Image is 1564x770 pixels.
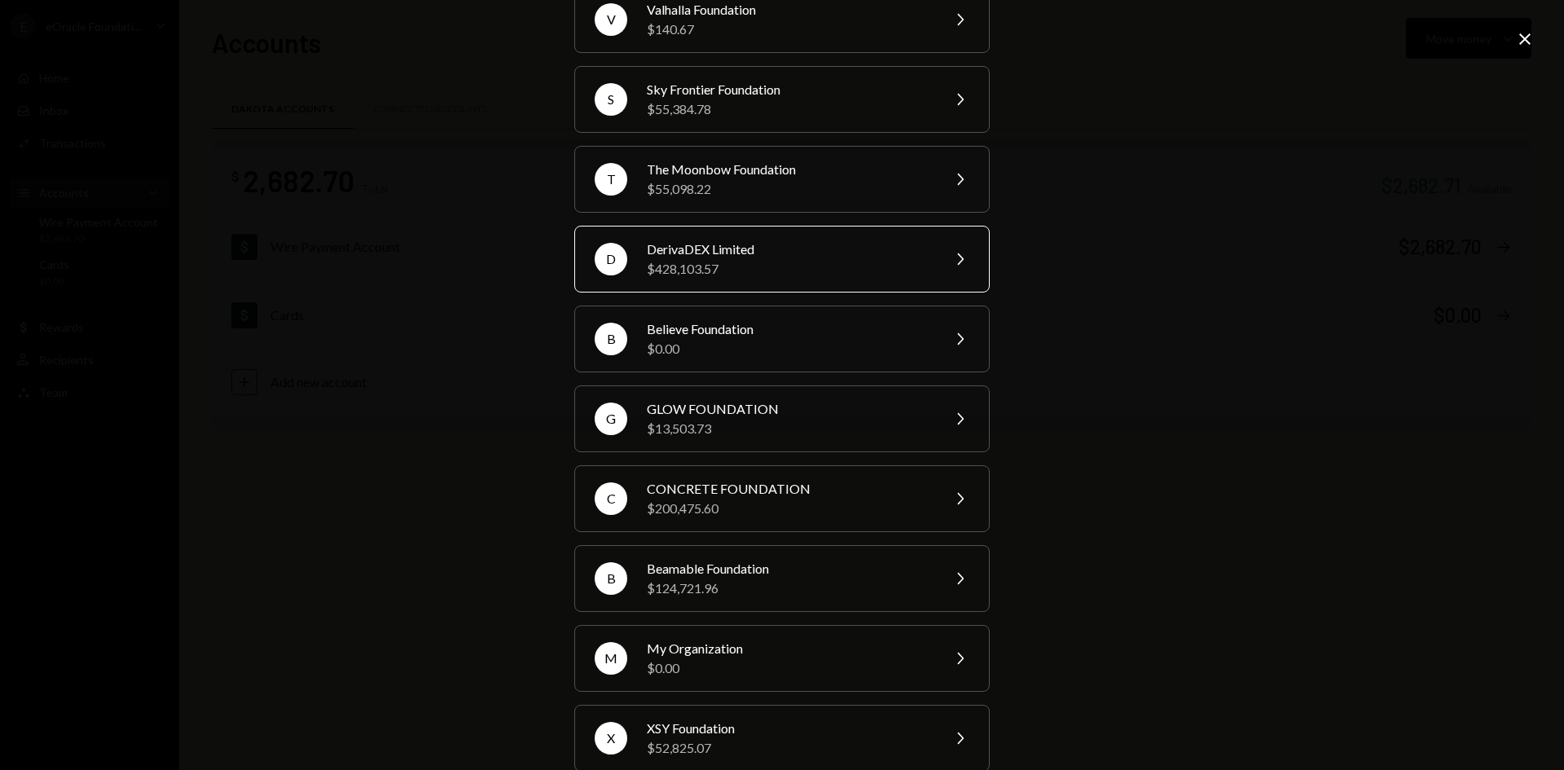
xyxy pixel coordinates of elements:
div: $124,721.96 [647,579,930,598]
div: $200,475.60 [647,499,930,518]
div: X [595,722,627,755]
div: Sky Frontier Foundation [647,80,930,99]
button: BBeamable Foundation$124,721.96 [574,545,990,612]
div: The Moonbow Foundation [647,160,930,179]
div: $55,384.78 [647,99,930,119]
div: G [595,403,627,435]
div: My Organization [647,639,930,658]
button: BBelieve Foundation$0.00 [574,306,990,372]
button: CCONCRETE FOUNDATION$200,475.60 [574,465,990,532]
button: MMy Organization$0.00 [574,625,990,692]
div: XSY Foundation [647,719,930,738]
div: Beamable Foundation [647,559,930,579]
div: C [595,482,627,515]
div: $55,098.22 [647,179,930,199]
div: Believe Foundation [647,319,930,339]
div: V [595,3,627,36]
div: $0.00 [647,339,930,359]
div: $52,825.07 [647,738,930,758]
div: B [595,562,627,595]
div: CONCRETE FOUNDATION [647,479,930,499]
div: T [595,163,627,196]
div: D [595,243,627,275]
div: S [595,83,627,116]
div: $428,103.57 [647,259,930,279]
button: SSky Frontier Foundation$55,384.78 [574,66,990,133]
button: DDerivaDEX Limited$428,103.57 [574,226,990,293]
div: $13,503.73 [647,419,930,438]
div: $0.00 [647,658,930,678]
div: B [595,323,627,355]
div: $140.67 [647,20,930,39]
button: GGLOW FOUNDATION$13,503.73 [574,385,990,452]
div: DerivaDEX Limited [647,240,930,259]
div: M [595,642,627,675]
button: TThe Moonbow Foundation$55,098.22 [574,146,990,213]
div: GLOW FOUNDATION [647,399,930,419]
